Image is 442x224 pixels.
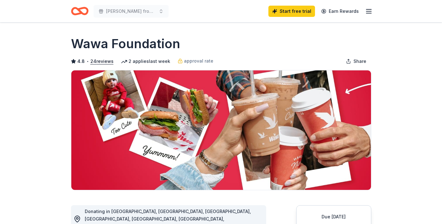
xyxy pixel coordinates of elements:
[71,70,371,190] img: Image for Wawa Foundation
[178,57,213,65] a: approval rate
[71,35,180,53] h1: Wawa Foundation
[304,213,363,221] div: Due [DATE]
[341,55,371,68] button: Share
[77,58,85,65] span: 4.8
[71,4,89,18] a: Home
[121,58,170,65] div: 2 applies last week
[94,5,169,18] button: [PERSON_NAME] from the Heart
[184,57,213,65] span: approval rate
[268,6,315,17] a: Start free trial
[90,58,114,65] button: 24reviews
[86,59,89,64] span: •
[106,8,156,15] span: [PERSON_NAME] from the Heart
[318,6,363,17] a: Earn Rewards
[353,58,366,65] span: Share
